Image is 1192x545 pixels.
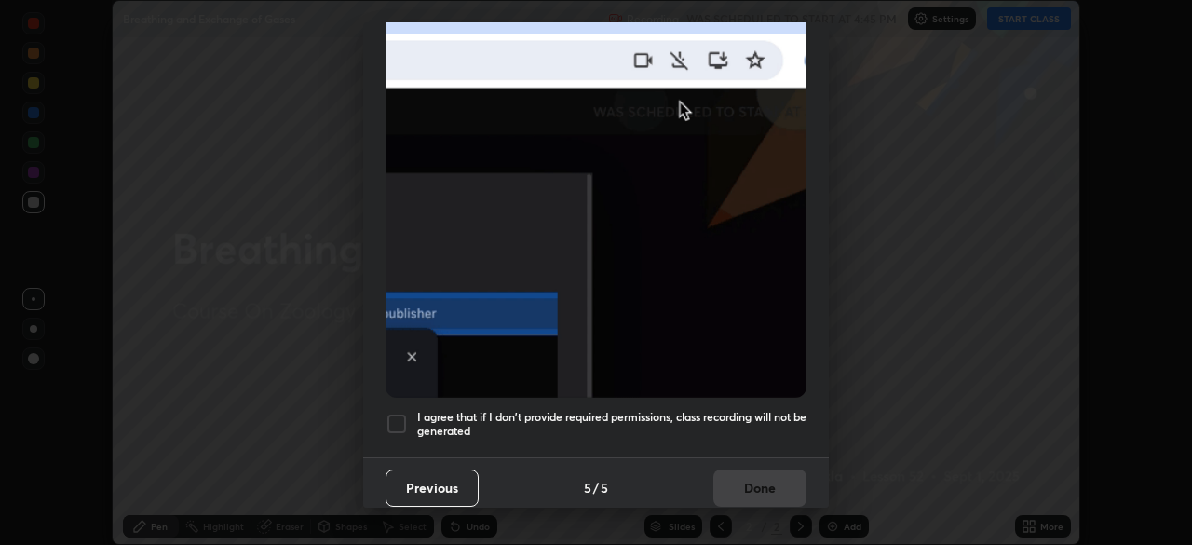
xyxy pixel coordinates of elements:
h4: 5 [601,478,608,497]
button: Previous [386,470,479,507]
h5: I agree that if I don't provide required permissions, class recording will not be generated [417,410,806,439]
h4: / [593,478,599,497]
h4: 5 [584,478,591,497]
